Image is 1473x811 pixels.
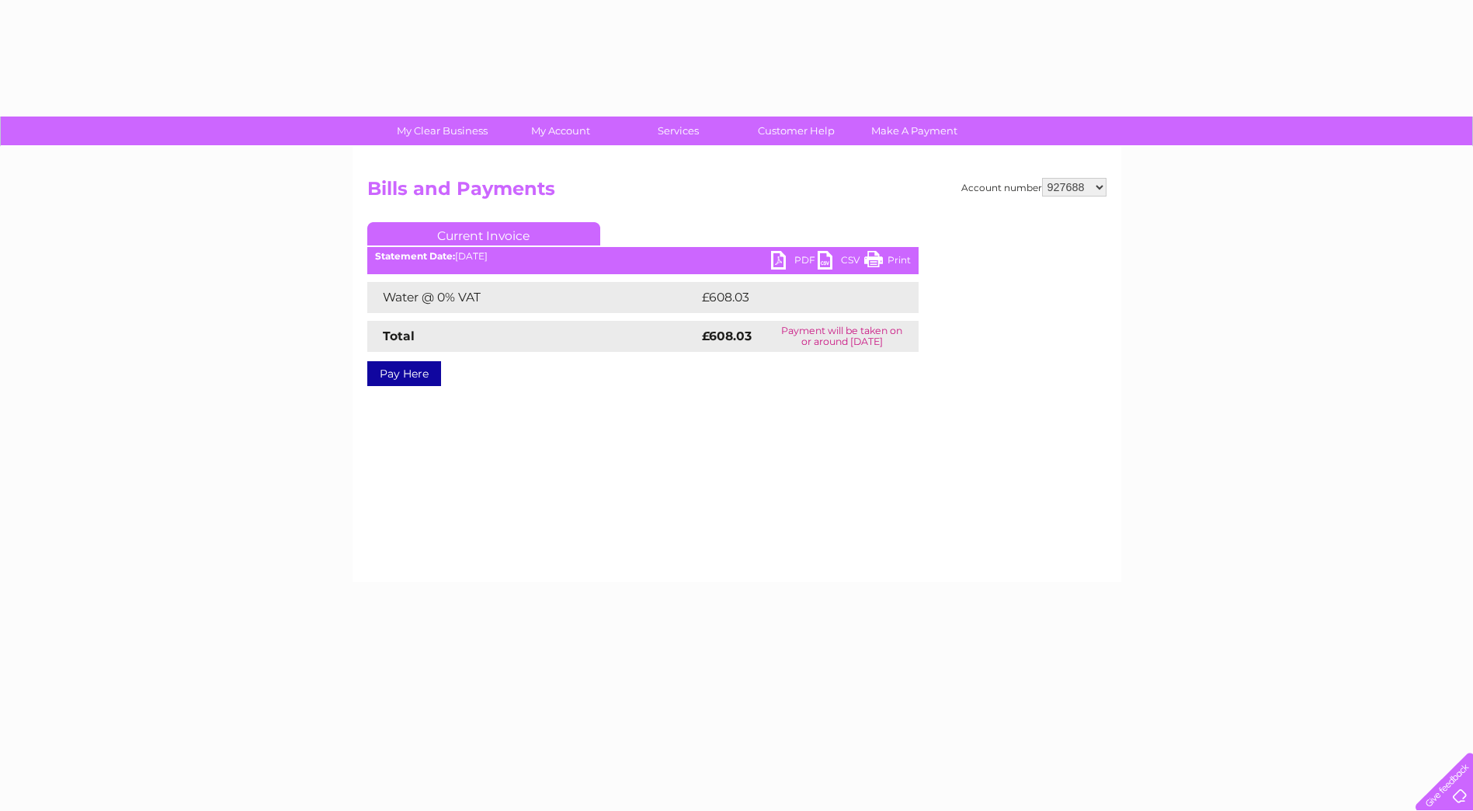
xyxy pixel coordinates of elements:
[732,117,860,145] a: Customer Help
[367,251,919,262] div: [DATE]
[375,250,455,262] b: Statement Date:
[383,329,415,343] strong: Total
[496,117,624,145] a: My Account
[864,251,911,273] a: Print
[961,178,1106,197] div: Account number
[367,282,698,313] td: Water @ 0% VAT
[698,282,891,313] td: £608.03
[818,251,864,273] a: CSV
[702,329,752,343] strong: £608.03
[614,117,742,145] a: Services
[771,251,818,273] a: PDF
[766,321,918,352] td: Payment will be taken on or around [DATE]
[850,117,978,145] a: Make A Payment
[378,117,506,145] a: My Clear Business
[367,178,1106,207] h2: Bills and Payments
[367,361,441,386] a: Pay Here
[367,222,600,245] a: Current Invoice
